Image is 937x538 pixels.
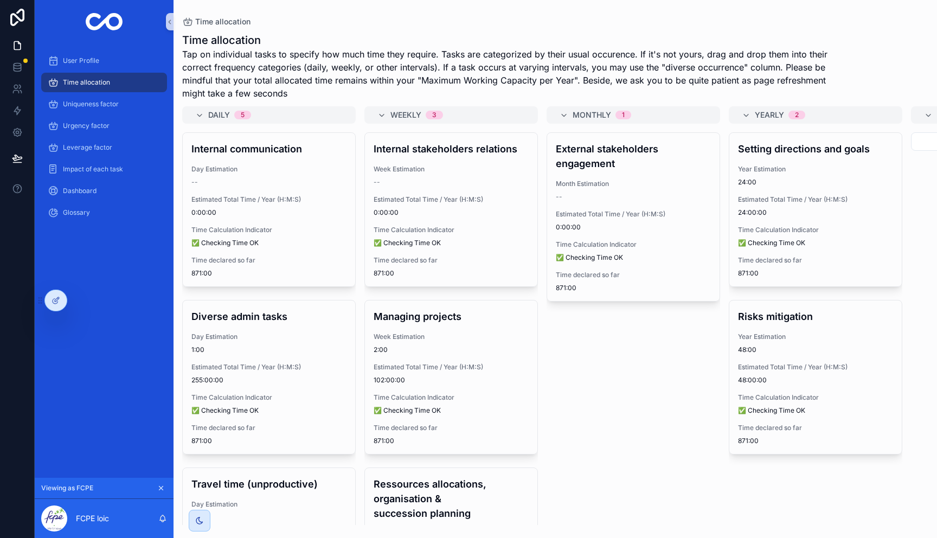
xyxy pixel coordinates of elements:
[622,111,625,119] div: 1
[374,437,529,445] span: 871:00
[556,240,711,249] span: Time Calculation Indicator
[35,43,174,236] div: scrollable content
[191,363,346,372] span: Estimated Total Time / Year (H:M:S)
[738,256,893,265] span: Time declared so far
[182,16,251,27] a: Time allocation
[364,132,538,287] a: Internal stakeholders relationsWeek Estimation--Estimated Total Time / Year (H:M:S)0:00:00Time Ca...
[191,500,346,509] span: Day Estimation
[738,376,893,385] span: 48:00:00
[374,332,529,341] span: Week Estimation
[374,309,529,324] h4: Managing projects
[374,363,529,372] span: Estimated Total Time / Year (H:M:S)
[729,132,902,287] a: Setting directions and goalsYear Estimation24:00Estimated Total Time / Year (H:M:S)24:00:00Time C...
[191,393,346,402] span: Time Calculation Indicator
[374,226,529,234] span: Time Calculation Indicator
[374,406,441,414] span: ✅ Checking Time OK
[738,309,893,324] h4: Risks mitigation
[191,226,346,234] span: Time Calculation Indicator
[738,424,893,432] span: Time declared so far
[182,300,356,454] a: Diverse admin tasksDay Estimation1:00Estimated Total Time / Year (H:M:S)255:00:00Time Calculation...
[556,193,562,201] span: --
[374,239,441,247] span: ✅ Checking Time OK
[76,513,109,524] p: FCPE loic
[191,239,259,247] span: ✅ Checking Time OK
[63,165,123,174] span: Impact of each task
[191,165,346,174] span: Day Estimation
[191,477,346,491] h4: Travel time (unproductive)
[191,424,346,432] span: Time declared so far
[182,132,356,287] a: Internal communicationDay Estimation--Estimated Total Time / Year (H:M:S)0:00:00Time Calculation ...
[738,239,805,247] span: ✅ Checking Time OK
[738,363,893,372] span: Estimated Total Time / Year (H:M:S)
[374,165,529,174] span: Week Estimation
[374,393,529,402] span: Time Calculation Indicator
[390,110,421,120] span: Weekly
[738,178,893,187] span: 24:00
[556,271,711,279] span: Time declared so far
[738,437,893,445] span: 871:00
[182,33,847,48] h1: Time allocation
[41,203,167,222] a: Glossary
[191,256,346,265] span: Time declared so far
[41,181,167,201] a: Dashboard
[41,159,167,179] a: Impact of each task
[86,13,123,30] img: App logo
[556,284,711,292] span: 871:00
[738,269,893,278] span: 871:00
[738,393,893,402] span: Time Calculation Indicator
[738,406,805,414] span: ✅ Checking Time OK
[191,269,346,278] span: 871:00
[374,178,380,187] span: --
[547,132,720,302] a: External stakeholders engagementMonth Estimation--Estimated Total Time / Year (H:M:S)0:00:00Time ...
[374,195,529,204] span: Estimated Total Time / Year (H:M:S)
[556,180,711,188] span: Month Estimation
[63,121,110,130] span: Urgency factor
[573,110,611,120] span: Monthly
[41,138,167,157] a: Leverage factor
[374,256,529,265] span: Time declared so far
[374,345,529,354] span: 2:00
[41,51,167,71] a: User Profile
[191,142,346,156] h4: Internal communication
[738,208,893,217] span: 24:00:00
[432,111,437,119] div: 3
[738,332,893,341] span: Year Estimation
[41,484,93,492] span: Viewing as FCPE
[556,142,711,171] h4: External stakeholders engagement
[191,178,198,187] span: --
[191,195,346,204] span: Estimated Total Time / Year (H:M:S)
[191,309,346,324] h4: Diverse admin tasks
[738,165,893,174] span: Year Estimation
[374,376,529,385] span: 102:00:00
[738,345,893,354] span: 48:00
[191,437,346,445] span: 871:00
[195,16,251,27] span: Time allocation
[63,56,99,65] span: User Profile
[63,187,97,195] span: Dashboard
[556,253,623,261] span: ✅ Checking Time OK
[795,111,799,119] div: 2
[208,110,230,120] span: Daily
[374,424,529,432] span: Time declared so far
[374,208,529,217] span: 0:00:00
[63,143,112,152] span: Leverage factor
[374,269,529,278] span: 871:00
[63,100,119,108] span: Uniqueness factor
[191,208,346,217] span: 0:00:00
[63,78,110,87] span: Time allocation
[738,142,893,156] h4: Setting directions and goals
[63,208,90,217] span: Glossary
[191,332,346,341] span: Day Estimation
[755,110,784,120] span: Yearly
[41,94,167,114] a: Uniqueness factor
[191,513,346,522] span: 0:10
[191,345,346,354] span: 1:00
[738,226,893,234] span: Time Calculation Indicator
[41,116,167,136] a: Urgency factor
[738,195,893,204] span: Estimated Total Time / Year (H:M:S)
[191,376,346,385] span: 255:00:00
[41,73,167,92] a: Time allocation
[556,223,711,232] span: 0:00:00
[374,142,529,156] h4: Internal stakeholders relations
[191,406,259,414] span: ✅ Checking Time OK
